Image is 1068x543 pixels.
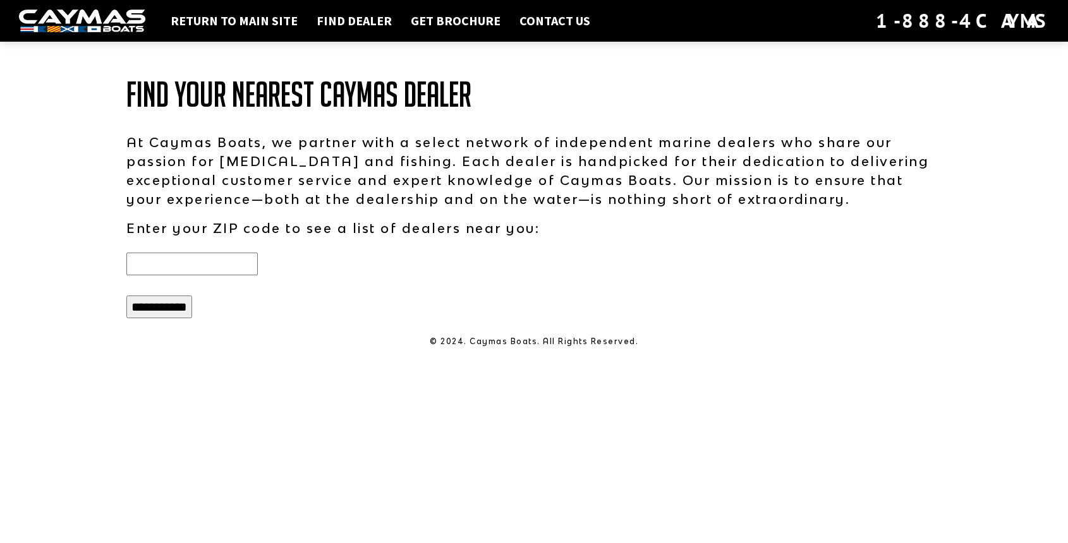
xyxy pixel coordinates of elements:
[876,7,1049,35] div: 1-888-4CAYMAS
[19,9,145,33] img: white-logo-c9c8dbefe5ff5ceceb0f0178aa75bf4bb51f6bca0971e226c86eb53dfe498488.png
[126,76,942,114] h1: Find Your Nearest Caymas Dealer
[404,13,507,29] a: Get Brochure
[164,13,304,29] a: Return to main site
[126,336,942,347] p: © 2024. Caymas Boats. All Rights Reserved.
[513,13,597,29] a: Contact Us
[126,218,942,237] p: Enter your ZIP code to see a list of dealers near you:
[310,13,398,29] a: Find Dealer
[126,133,942,208] p: At Caymas Boats, we partner with a select network of independent marine dealers who share our pas...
